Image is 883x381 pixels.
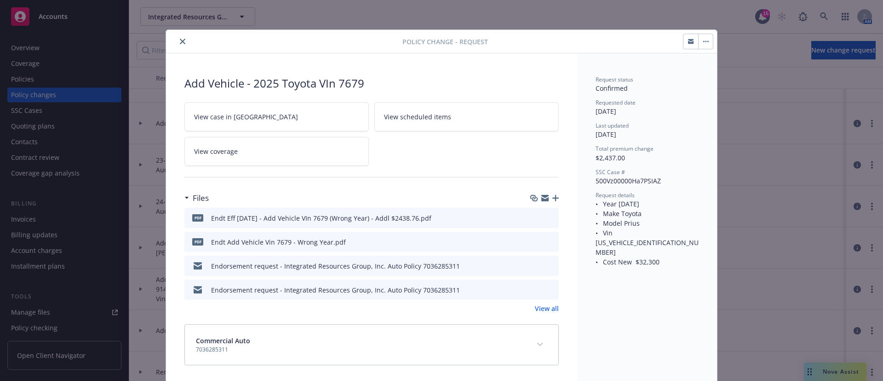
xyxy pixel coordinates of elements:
[596,176,661,185] span: 500Vz00000Ha7PSIAZ
[384,112,451,122] span: View scheduled items
[185,325,558,365] div: Commercial Auto7036285311expand content
[211,237,346,247] div: Endt Add Vehicle Vin 7679 - Wrong Year.pdf
[184,192,209,204] div: Files
[211,285,460,295] div: Endorsement request - Integrated Resources Group, Inc. Auto Policy 7036285311
[184,76,559,91] div: Add Vehicle - 2025 Toyota VIn 7679
[402,37,488,47] span: Policy change - Request
[532,213,539,223] button: download file
[596,199,699,266] span: • Year [DATE] • Make Toyota • Model Prius • Vin [US_VEHICLE_IDENTIFICATION_NUMBER] • Cost New $32...
[596,145,654,152] span: Total premium change
[596,191,635,199] span: Request details
[192,238,203,245] span: pdf
[547,261,555,271] button: preview file
[596,122,629,129] span: Last updated
[596,153,625,162] span: $2,437.00
[596,168,625,176] span: SSC Case #
[211,213,431,223] div: Endt Eff [DATE] - Add Vehicle VIn 7679 (Wrong Year) - Addl $2438.76.pdf
[547,237,555,247] button: preview file
[533,337,547,352] button: expand content
[196,346,250,354] span: 7036285311
[532,261,539,271] button: download file
[596,107,616,116] span: [DATE]
[192,214,203,221] span: pdf
[194,112,298,122] span: View case in [GEOGRAPHIC_DATA]
[184,102,369,131] a: View case in [GEOGRAPHIC_DATA]
[374,102,559,131] a: View scheduled items
[194,147,238,156] span: View coverage
[196,336,250,346] span: Commercial Auto
[193,192,209,204] h3: Files
[535,304,559,313] a: View all
[596,130,616,139] span: [DATE]
[532,285,539,295] button: download file
[596,84,628,93] span: Confirmed
[547,213,555,223] button: preview file
[532,237,539,247] button: download file
[211,261,460,271] div: Endorsement request - Integrated Resources Group, Inc. Auto Policy 7036285311
[184,137,369,166] a: View coverage
[596,76,633,83] span: Request status
[547,285,555,295] button: preview file
[596,99,636,106] span: Requested date
[177,36,188,47] button: close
